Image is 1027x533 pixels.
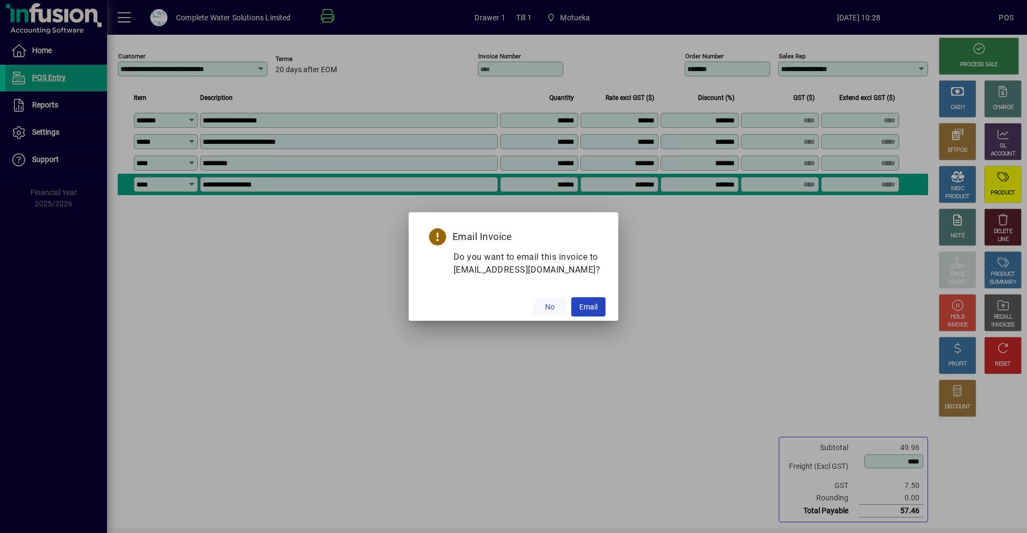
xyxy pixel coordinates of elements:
[545,302,555,313] span: No
[454,251,601,276] p: Do you want to email this invoice to [EMAIL_ADDRESS][DOMAIN_NAME]?
[427,228,601,245] h5: Email Invoice
[571,297,606,316] button: Email
[579,302,597,313] span: Email
[533,297,567,316] button: No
